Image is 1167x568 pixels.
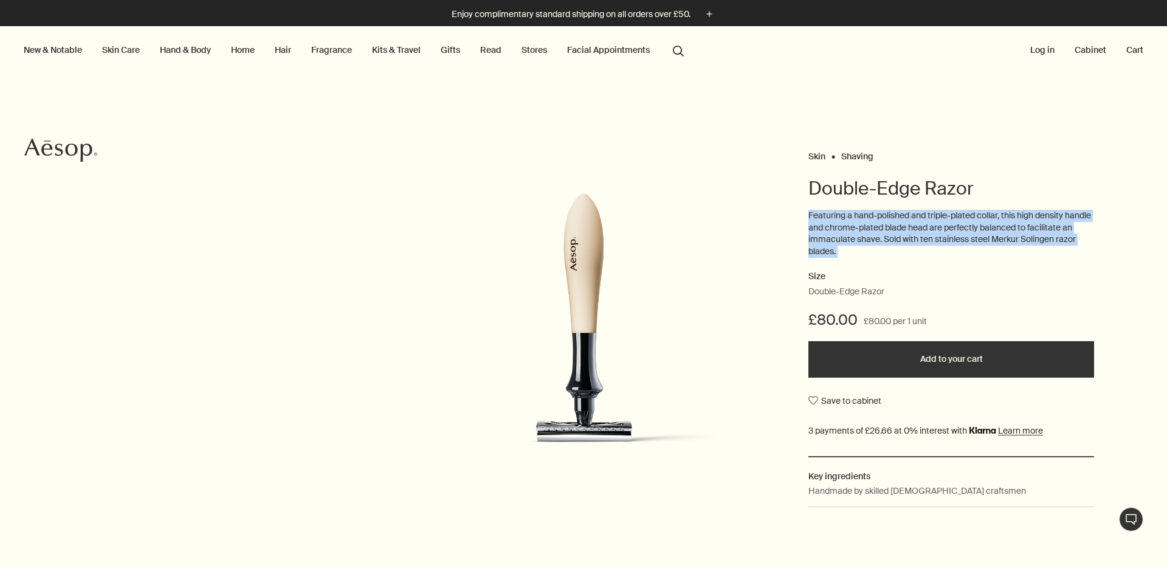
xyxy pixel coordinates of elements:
h2: Key ingredients [808,469,1094,483]
h1: Double-Edge Razor [808,176,1094,201]
span: £80.00 per 1 unit [864,314,927,329]
p: Featuring a hand-polished and triple-plated collar, this high density handle and chrome-plated bl... [808,210,1094,257]
p: Handmade by skilled [DEMOGRAPHIC_DATA] craftsmen [808,484,1026,497]
button: New & Notable [21,42,84,58]
h2: Size [808,269,1094,284]
nav: supplementary [1028,26,1146,75]
a: Cabinet [1072,42,1109,58]
img: Double-Edge Razor [450,193,717,466]
a: Read [478,42,504,58]
a: Facial Appointments [565,42,652,58]
a: Hair [272,42,294,58]
a: Fragrance [309,42,354,58]
button: Stores [519,42,549,58]
span: Double-Edge Razor [808,286,884,298]
button: Open search [667,38,689,61]
a: Shaving [841,151,873,156]
a: Skin [808,151,825,156]
button: Log in [1028,42,1057,58]
button: Enjoy complimentary standard shipping on all orders over £50. [452,7,716,21]
span: £80.00 [808,310,858,330]
a: Skin Care [100,42,142,58]
a: Gifts [438,42,463,58]
button: Save to cabinet [808,390,881,412]
button: Add to your cart - £80.00 [808,341,1094,378]
nav: primary [21,26,689,75]
a: Hand & Body [157,42,213,58]
button: Cart [1124,42,1146,58]
p: Enjoy complimentary standard shipping on all orders over £50. [452,8,690,21]
svg: Aesop [24,138,97,162]
a: Aesop [21,135,100,168]
a: Kits & Travel [370,42,423,58]
a: Home [229,42,257,58]
button: Live Assistance [1119,507,1143,532]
